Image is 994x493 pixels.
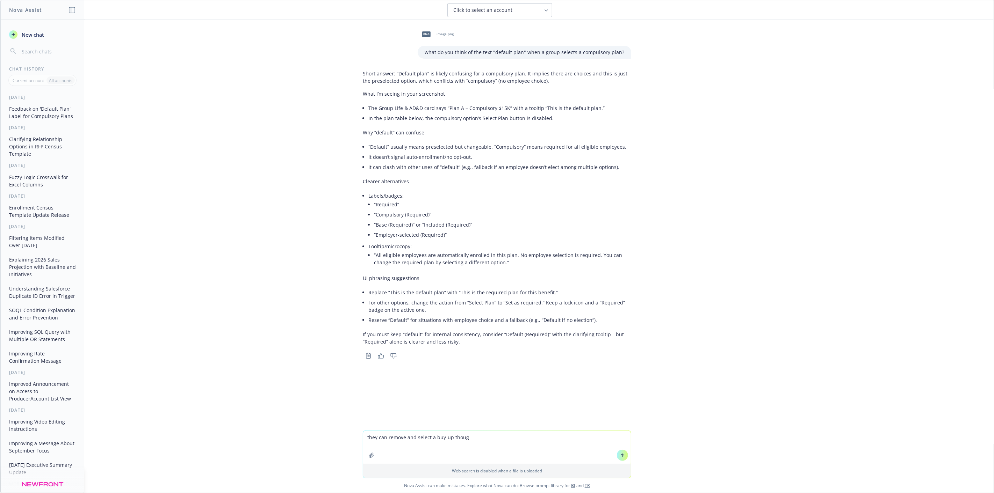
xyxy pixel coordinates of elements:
[363,274,631,282] p: UI phrasing suggestions
[6,133,79,160] button: Clarifying Relationship Options in RFP Census Template
[422,31,431,37] span: png
[418,25,455,43] div: pngimage.png
[20,46,76,56] input: Search chats
[453,7,512,14] span: Click to select an account
[1,162,84,168] div: [DATE]
[447,3,552,17] button: Click to select an account
[374,199,631,209] li: “Required”
[363,129,631,136] p: Why “default” can confuse
[6,378,79,404] button: Improved Announcement on Access to ProducerAccount List View
[9,6,42,14] h1: Nova Assist
[437,32,454,36] span: image.png
[3,478,991,493] span: Nova Assist can make mistakes. Explore what Nova can do: Browse prompt library for and
[368,241,631,269] li: Tooltip/microcopy:
[1,94,84,100] div: [DATE]
[6,348,79,367] button: Improving Rate Confirmation Message
[374,209,631,220] li: “Compulsory (Required)”
[6,171,79,190] button: Fuzzy Logic Crosswalk for Excel Columns
[1,369,84,375] div: [DATE]
[6,437,79,456] button: Improving a Message About September Focus
[368,191,631,241] li: Labels/badges:
[6,103,79,122] button: Feedback on 'Default Plan' Label for Compulsory Plans
[425,49,624,56] p: what do you think of the text "default plan" when a group selects a compulsory plan?
[374,230,631,240] li: “Employer-selected (Required)”
[363,178,631,185] p: Clearer alternatives
[6,232,79,251] button: Filtering Items Modified Over [DATE]
[374,250,631,267] li: “All eligible employees are automatically enrolled in this plan. No employee selection is require...
[363,431,631,464] textarea: they can remove and select a buy-up thoug
[20,31,44,38] span: New chat
[13,78,44,83] p: Current account
[585,483,590,488] a: TR
[1,66,84,72] div: Chat History
[6,202,79,221] button: Enrollment Census Template Update Release
[6,459,79,478] button: [DATE] Executive Summary Update
[363,90,631,97] p: What I’m seeing in your screenshot
[368,142,631,152] li: “Default” usually means preselected but changeable. “Compulsory” means required for all eligible ...
[363,331,631,345] p: If you must keep “default” for internal consistency, consider “Default (Required)” with the clari...
[388,351,399,361] button: Thumbs down
[368,152,631,162] li: It doesn’t signal auto-enrollment/no opt-out.
[368,113,631,123] li: In the plan table below, the compulsory option’s Select Plan button is disabled.
[6,304,79,323] button: SOQL Condition Explanation and Error Prevention
[1,407,84,413] div: [DATE]
[368,162,631,172] li: It can clash with other uses of “default” (e.g., fallback if an employee doesn’t elect among mult...
[374,220,631,230] li: “Base (Required)” or “Included (Required)”
[368,315,631,325] li: Reserve “Default” for situations with employee choice and a fallback (e.g., “Default if no electi...
[6,254,79,280] button: Explaining 2026 Sales Projection with Baseline and Initiatives
[368,297,631,315] li: For other options, change the action from “Select Plan” to “Set as required.” Keep a lock icon an...
[1,223,84,229] div: [DATE]
[1,193,84,199] div: [DATE]
[49,78,72,83] p: All accounts
[1,125,84,131] div: [DATE]
[6,416,79,435] button: Improving Video Editing Instructions
[1,481,84,487] div: More than a week ago
[571,483,575,488] a: BI
[6,326,79,345] button: Improving SQL Query with Multiple OR Statements
[6,28,79,41] button: New chat
[363,70,631,84] p: Short answer: “Default plan” is likely confusing for a compulsory plan. It implies there are choi...
[6,283,79,302] button: Understanding Salesforce Duplicate ID Error in Trigger
[368,287,631,297] li: Replace “This is the default plan” with “This is the required plan for this benefit.”
[367,468,627,474] p: Web search is disabled when a file is uploaded
[368,103,631,113] li: The Group Life & AD&D card says “Plan A – Compulsory $15K” with a tooltip “This is the default pl...
[365,353,372,359] svg: Copy to clipboard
